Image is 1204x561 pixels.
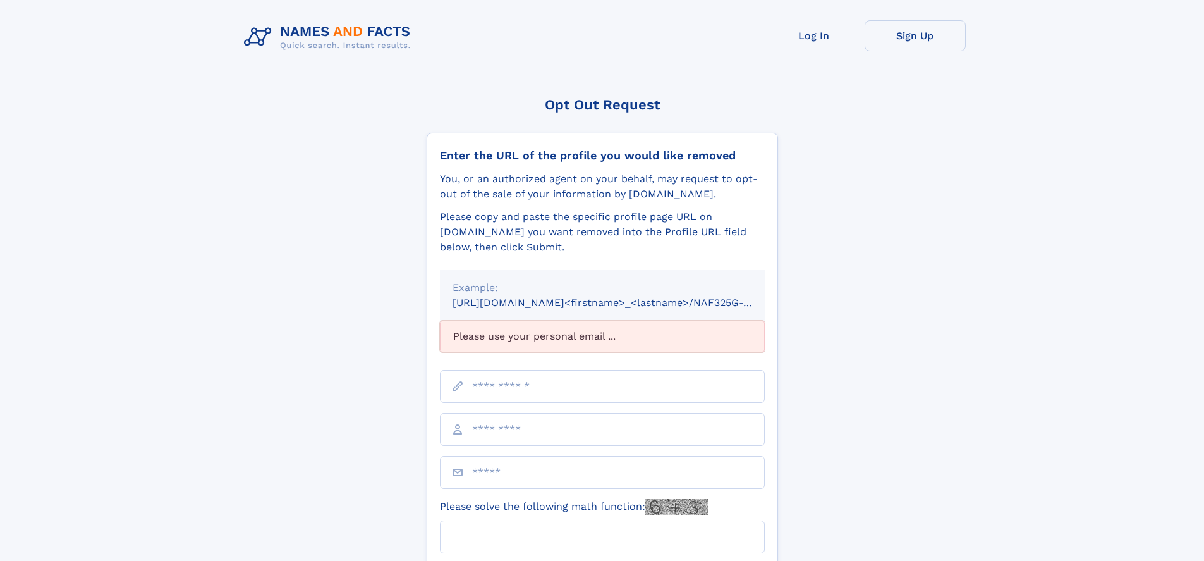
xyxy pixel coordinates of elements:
label: Please solve the following math function: [440,499,708,515]
div: Please copy and paste the specific profile page URL on [DOMAIN_NAME] you want removed into the Pr... [440,209,765,255]
a: Log In [763,20,865,51]
div: Opt Out Request [427,97,778,113]
img: Logo Names and Facts [239,20,421,54]
div: Enter the URL of the profile you would like removed [440,149,765,163]
small: [URL][DOMAIN_NAME]<firstname>_<lastname>/NAF325G-xxxxxxxx [453,297,789,309]
a: Sign Up [865,20,966,51]
div: You, or an authorized agent on your behalf, may request to opt-out of the sale of your informatio... [440,171,765,202]
div: Please use your personal email ... [440,321,765,352]
div: Example: [453,280,752,295]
